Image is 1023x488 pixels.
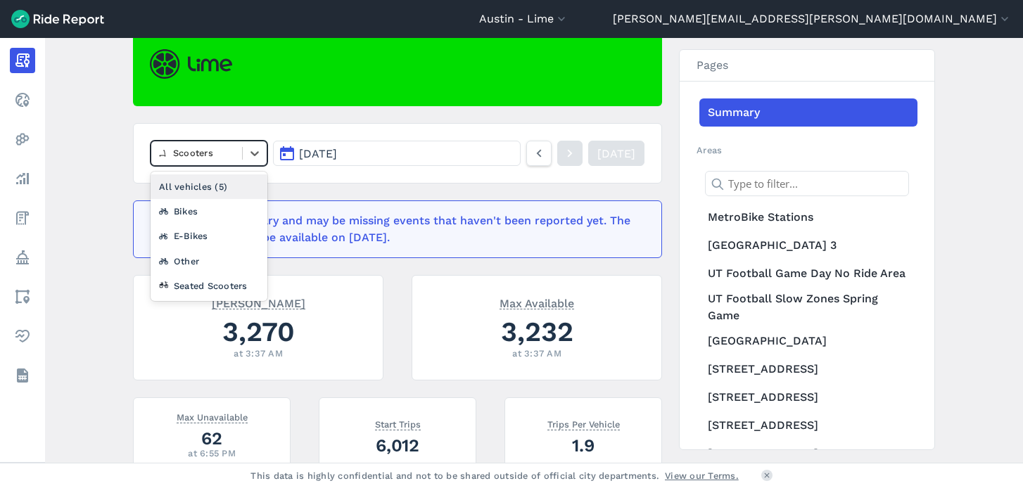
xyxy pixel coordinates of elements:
[705,171,909,196] input: Type to filter...
[699,327,917,355] a: [GEOGRAPHIC_DATA]
[10,205,35,231] a: Fees
[375,416,421,430] span: Start Trips
[10,323,35,349] a: Health
[699,203,917,231] a: MetroBike Stations
[151,347,366,360] div: at 3:37 AM
[10,284,35,309] a: Areas
[699,355,917,383] a: [STREET_ADDRESS]
[613,11,1012,27] button: [PERSON_NAME][EMAIL_ADDRESS][PERSON_NAME][DOMAIN_NAME]
[151,426,273,451] div: 62
[10,87,35,113] a: Realtime
[10,245,35,270] a: Policy
[151,447,273,460] div: at 6:55 PM
[699,288,917,327] a: UT Football Slow Zones Spring Game
[151,224,267,248] div: E-Bikes
[150,49,232,79] img: Lime
[479,11,568,27] button: Austin - Lime
[151,212,636,246] div: This data is preliminary and may be missing events that haven't been reported yet. The finalized ...
[151,274,267,298] div: Seated Scooters
[699,231,917,259] a: [GEOGRAPHIC_DATA] 3
[212,295,305,309] span: [PERSON_NAME]
[699,411,917,439] a: [STREET_ADDRESS]
[151,199,267,224] div: Bikes
[10,363,35,388] a: Datasets
[11,10,104,28] img: Ride Report
[429,312,644,351] div: 3,232
[299,147,337,160] span: [DATE]
[429,347,644,360] div: at 3:37 AM
[10,166,35,191] a: Analyze
[151,174,267,199] div: All vehicles (5)
[665,469,739,482] a: View our Terms.
[588,141,644,166] a: [DATE]
[151,312,366,351] div: 3,270
[177,409,248,423] span: Max Unavailable
[10,127,35,152] a: Heatmaps
[273,141,521,166] button: [DATE]
[699,383,917,411] a: [STREET_ADDRESS]
[697,143,917,157] h2: Areas
[680,50,934,82] h3: Pages
[699,98,917,127] a: Summary
[699,259,917,288] a: UT Football Game Day No Ride Area
[547,416,620,430] span: Trips Per Vehicle
[699,439,917,468] a: [STREET_ADDRESS]
[522,433,644,458] div: 1.9
[500,295,574,309] span: Max Available
[336,433,459,458] div: 6,012
[10,48,35,73] a: Report
[151,249,267,274] div: Other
